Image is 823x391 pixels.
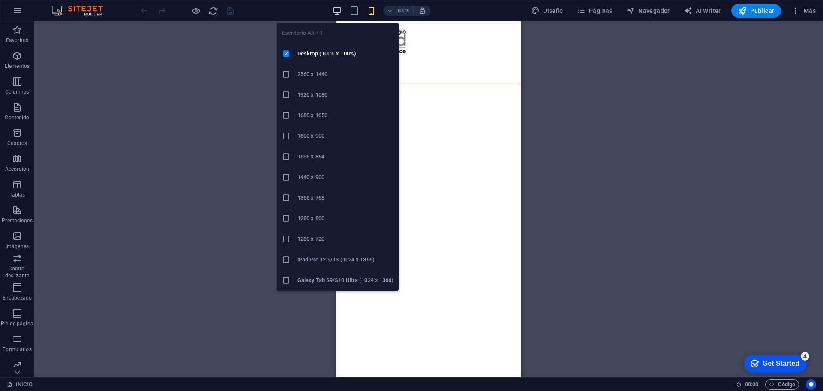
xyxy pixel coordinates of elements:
[418,7,426,15] i: Al redimensionar, ajustar el nivel de zoom automáticamente para ajustarse al dispositivo elegido.
[6,37,28,44] p: Favoritos
[5,63,30,70] p: Elementos
[745,379,758,390] span: 00 00
[736,379,759,390] h6: Tiempo de la sesión
[208,6,218,16] i: Volver a cargar página
[297,275,393,285] h6: Galaxy Tab S9/S10 Ultra (1024 x 1366)
[626,6,670,15] span: Navegador
[3,294,32,301] p: Encabezado
[623,4,673,18] button: Navegador
[574,4,616,18] button: Páginas
[297,110,393,121] h6: 1680 x 1050
[297,152,393,162] h6: 1536 x 864
[528,4,567,18] button: Diseño
[49,6,114,16] img: Editor Logo
[791,6,816,15] span: Más
[788,4,819,18] button: Más
[577,6,613,15] span: Páginas
[297,90,393,100] h6: 1920 x 1080
[5,88,30,95] p: Columnas
[680,4,724,18] button: AI Writer
[7,379,33,390] a: Haz clic para cancelar la selección y doble clic para abrir páginas
[191,6,201,16] button: Haz clic para salir del modo de previsualización y seguir editando
[684,6,721,15] span: AI Writer
[63,2,72,10] div: 4
[3,346,31,353] p: Formularios
[806,379,816,390] button: Usercentrics
[297,69,393,79] h6: 2560 x 1440
[297,172,393,182] h6: 1440 × 900
[5,166,29,173] p: Accordion
[297,234,393,244] h6: 1280 x 720
[297,193,393,203] h6: 1366 x 768
[731,4,781,18] button: Publicar
[769,379,795,390] span: Código
[208,6,218,16] button: reload
[9,191,25,198] p: Tablas
[25,9,62,17] div: Get Started
[6,243,29,250] p: Imágenes
[765,379,799,390] button: Código
[396,6,410,16] h6: 100%
[297,213,393,224] h6: 1280 x 800
[5,114,29,121] p: Contenido
[531,6,563,15] span: Diseño
[738,6,775,15] span: Publicar
[1,320,33,327] p: Pie de página
[7,140,27,147] p: Cuadros
[751,381,752,388] span: :
[297,255,393,265] h6: iPad Pro 12.9/13 (1024 x 1366)
[383,6,414,16] button: 100%
[297,131,393,141] h6: 1600 x 900
[2,217,32,224] p: Prestaciones
[528,4,567,18] div: Diseño (Ctrl+Alt+Y)
[297,48,393,59] h6: Desktop (100% x 100%)
[7,4,69,22] div: Get Started 4 items remaining, 20% complete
